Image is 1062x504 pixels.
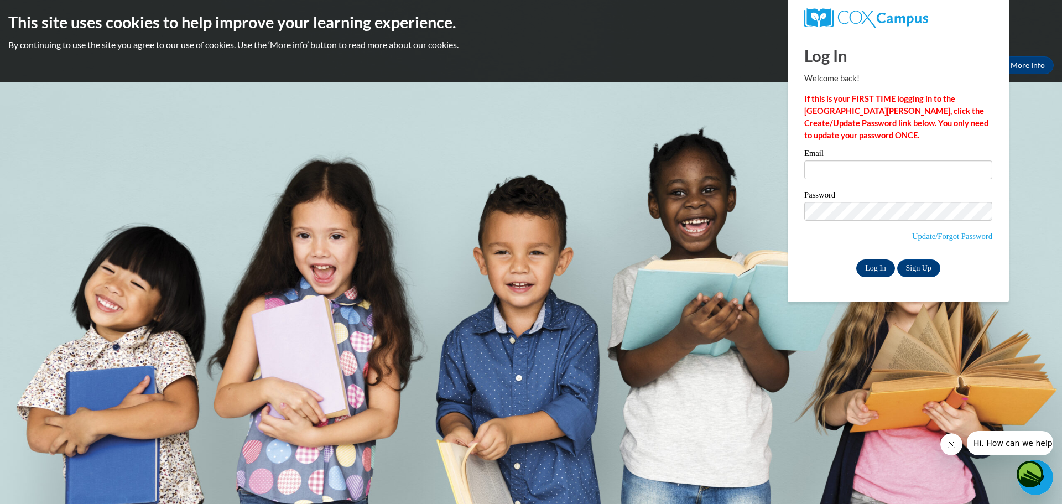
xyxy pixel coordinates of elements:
h1: Log In [804,44,992,67]
a: COX Campus [804,8,992,28]
img: COX Campus [804,8,928,28]
iframe: Close message [940,433,962,455]
p: Welcome back! [804,72,992,85]
a: Sign Up [897,259,940,277]
label: Email [804,149,992,160]
span: Hi. How can we help? [7,8,90,17]
strong: If this is your FIRST TIME logging in to the [GEOGRAPHIC_DATA][PERSON_NAME], click the Create/Upd... [804,94,988,140]
h2: This site uses cookies to help improve your learning experience. [8,11,1054,33]
a: More Info [1002,56,1054,74]
input: Log In [856,259,895,277]
a: Update/Forgot Password [912,232,992,241]
iframe: Button to launch messaging window [1018,460,1053,495]
label: Password [804,191,992,202]
p: By continuing to use the site you agree to our use of cookies. Use the ‘More info’ button to read... [8,39,1054,51]
iframe: Message from company [967,431,1053,455]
